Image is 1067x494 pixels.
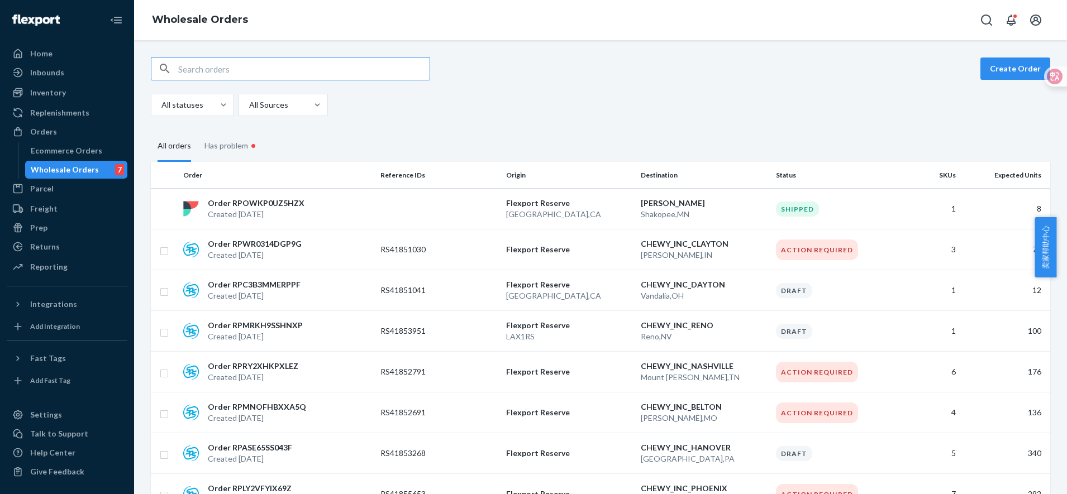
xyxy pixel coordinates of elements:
p: Created [DATE] [208,413,306,424]
td: 4 [897,392,960,433]
p: Order RPWR0314DGP9G [208,238,302,250]
p: CHEWY_INC_PHOENIX [641,483,767,494]
p: Order RPLY2VFYIX69Z [208,483,292,494]
p: Created [DATE] [208,453,292,464]
div: Settings [30,409,62,420]
button: Open notifications [1000,9,1022,31]
p: CHEWY_INC_RENO [641,320,767,331]
a: Orders [7,123,127,141]
img: sps-commerce logo [183,364,199,380]
div: Give Feedback [30,466,84,477]
img: sps-commerce logo [183,323,199,339]
p: Reno , NV [641,331,767,342]
div: Inventory [30,87,66,98]
div: Action Required [776,402,858,423]
p: Created [DATE] [208,250,302,261]
p: Order RPOWKP0UZ5HZX [208,198,304,209]
p: [GEOGRAPHIC_DATA] , PA [641,453,767,464]
div: Freight [30,203,58,214]
p: [PERSON_NAME] [641,198,767,209]
div: • [248,138,259,153]
a: Replenishments [7,104,127,122]
button: Open account menu [1025,9,1047,31]
td: 76 [960,229,1050,270]
p: Flexport Reserve [506,320,632,331]
td: 5 [897,433,960,474]
a: Reporting [7,258,127,276]
a: Talk to Support [7,425,127,443]
p: LAX1RS [506,331,632,342]
td: 100 [960,311,1050,352]
div: Ecommerce Orders [31,145,102,156]
button: Open Search Box [975,9,998,31]
img: Flexport logo [12,15,60,26]
a: Home [7,45,127,63]
th: Reference IDs [376,162,502,189]
p: Created [DATE] [208,331,303,342]
td: 3 [897,229,960,270]
div: Orders [30,126,57,137]
p: RS41851030 [380,244,470,255]
p: Flexport Reserve [506,279,632,290]
a: Help Center [7,444,127,462]
th: Destination [636,162,771,189]
th: Expected Units [960,162,1050,189]
th: Order [179,162,376,189]
a: Prep [7,219,127,237]
input: All Sources [248,99,249,111]
th: SKUs [897,162,960,189]
p: [GEOGRAPHIC_DATA] , CA [506,290,632,301]
img: flexport logo [183,201,199,217]
div: Action Required [776,239,858,260]
div: Reporting [30,261,68,272]
p: Shakopee , MN [641,209,767,220]
button: Create Order [980,57,1050,80]
td: 136 [960,392,1050,433]
p: Order RPC3B3MMERPPF [208,279,301,290]
a: Parcel [7,180,127,198]
p: Mount [PERSON_NAME] , TN [641,372,767,383]
img: sps-commerce logo [183,405,199,420]
div: Prep [30,222,47,233]
div: Has problem [204,130,259,162]
a: Add Integration [7,318,127,335]
p: [PERSON_NAME] , IN [641,250,767,261]
a: Settings [7,406,127,424]
a: Returns [7,238,127,256]
p: CHEWY_INC_BELTON [641,401,767,413]
th: Origin [502,162,637,189]
td: 176 [960,352,1050,392]
p: Order RPRY2XHKPXLEZ [208,361,298,372]
img: sps-commerce logo [183,282,199,298]
p: Flexport Reserve [506,448,632,459]
img: sps-commerce logo [183,242,199,257]
p: Order RPASE65SS043F [208,442,292,453]
div: Draft [776,283,812,298]
a: Ecommerce Orders [25,142,128,160]
p: Created [DATE] [208,209,304,220]
p: Created [DATE] [208,290,301,301]
td: 340 [960,433,1050,474]
div: All orders [158,131,191,162]
div: Wholesale Orders [31,164,99,175]
p: [PERSON_NAME] , MO [641,413,767,424]
div: Inbounds [30,67,64,78]
button: Give Feedback [7,463,127,481]
div: Action Required [776,362,858,382]
div: Integrations [30,299,77,310]
p: Flexport Reserve [506,407,632,418]
th: Status [771,162,897,189]
a: Freight [7,200,127,218]
button: Integrations [7,295,127,313]
p: CHEWY_INC_NASHVILLE [641,361,767,372]
a: Inbounds [7,64,127,81]
p: RS41852691 [380,407,470,418]
p: RS41852791 [380,366,470,377]
div: Add Integration [30,322,80,331]
p: [GEOGRAPHIC_DATA] , CA [506,209,632,220]
p: RS41851041 [380,285,470,296]
p: Flexport Reserve [506,244,632,255]
a: Wholesale Orders [152,13,248,26]
div: Help Center [30,447,75,458]
div: Returns [30,241,60,252]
